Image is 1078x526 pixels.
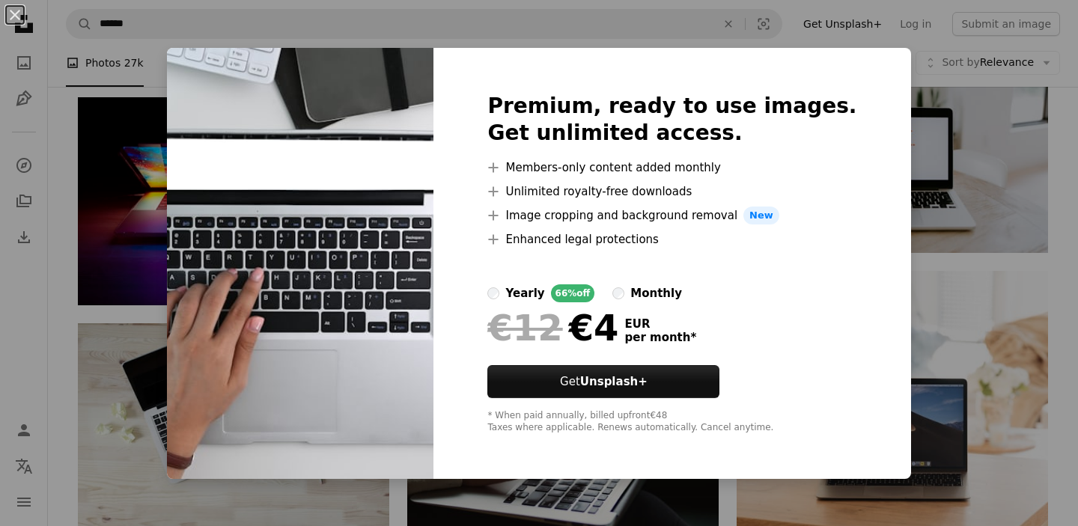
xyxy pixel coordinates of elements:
span: New [743,207,779,224]
div: * When paid annually, billed upfront €48 Taxes where applicable. Renews automatically. Cancel any... [487,410,856,434]
span: EUR [624,317,696,331]
div: monthly [630,284,682,302]
li: Members-only content added monthly [487,159,856,177]
li: Image cropping and background removal [487,207,856,224]
li: Enhanced legal protections [487,230,856,248]
strong: Unsplash+ [580,375,648,388]
input: yearly66%off [487,287,499,299]
button: GetUnsplash+ [487,365,719,398]
img: premium_photo-1661662850226-83c981ed4eba [167,48,433,479]
div: €4 [487,308,618,347]
span: €12 [487,308,562,347]
li: Unlimited royalty-free downloads [487,183,856,201]
div: yearly [505,284,544,302]
div: 66% off [551,284,595,302]
span: per month * [624,331,696,344]
h2: Premium, ready to use images. Get unlimited access. [487,93,856,147]
input: monthly [612,287,624,299]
